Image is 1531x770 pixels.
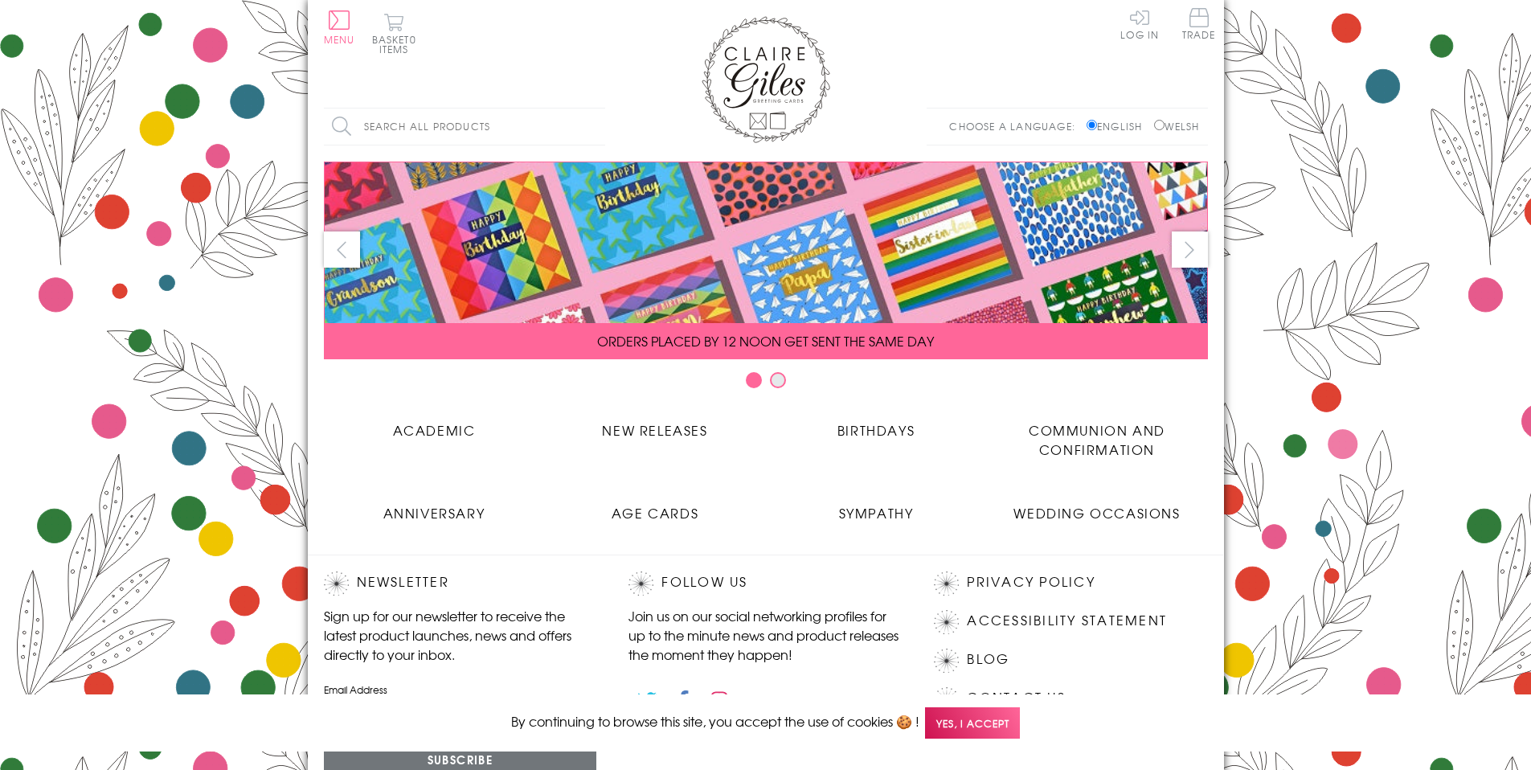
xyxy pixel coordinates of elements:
span: Menu [324,32,355,47]
a: Accessibility Statement [967,610,1167,632]
input: English [1087,120,1097,130]
span: Birthdays [837,420,915,440]
button: Basket0 items [372,13,416,54]
button: Carousel Page 1 (Current Slide) [746,372,762,388]
p: Choose a language: [949,119,1083,133]
a: Log In [1120,8,1159,39]
span: Trade [1182,8,1216,39]
span: Wedding Occasions [1013,503,1180,522]
span: ORDERS PLACED BY 12 NOON GET SENT THE SAME DAY [597,331,934,350]
a: Sympathy [766,491,987,522]
a: Age Cards [545,491,766,522]
input: Welsh [1154,120,1165,130]
a: Academic [324,408,545,440]
a: Trade [1182,8,1216,43]
a: Blog [967,649,1009,670]
label: Welsh [1154,119,1200,133]
span: New Releases [602,420,707,440]
span: Sympathy [839,503,914,522]
h2: Follow Us [628,571,902,596]
input: Search all products [324,109,605,145]
span: Yes, I accept [925,707,1020,739]
a: Contact Us [967,687,1065,709]
a: Privacy Policy [967,571,1095,593]
span: Academic [393,420,476,440]
span: Anniversary [383,503,485,522]
a: Birthdays [766,408,987,440]
span: Age Cards [612,503,698,522]
img: Claire Giles Greetings Cards [702,16,830,143]
a: Wedding Occasions [987,491,1208,522]
div: Carousel Pagination [324,371,1208,396]
h2: Newsletter [324,571,597,596]
p: Sign up for our newsletter to receive the latest product launches, news and offers directly to yo... [324,606,597,664]
span: Communion and Confirmation [1029,420,1165,459]
button: Carousel Page 2 [770,372,786,388]
a: Anniversary [324,491,545,522]
label: English [1087,119,1150,133]
button: next [1172,231,1208,268]
a: Communion and Confirmation [987,408,1208,459]
a: New Releases [545,408,766,440]
button: prev [324,231,360,268]
p: Join us on our social networking profiles for up to the minute news and product releases the mome... [628,606,902,664]
label: Email Address [324,682,597,697]
span: 0 items [379,32,416,56]
button: Menu [324,10,355,44]
input: Search [589,109,605,145]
